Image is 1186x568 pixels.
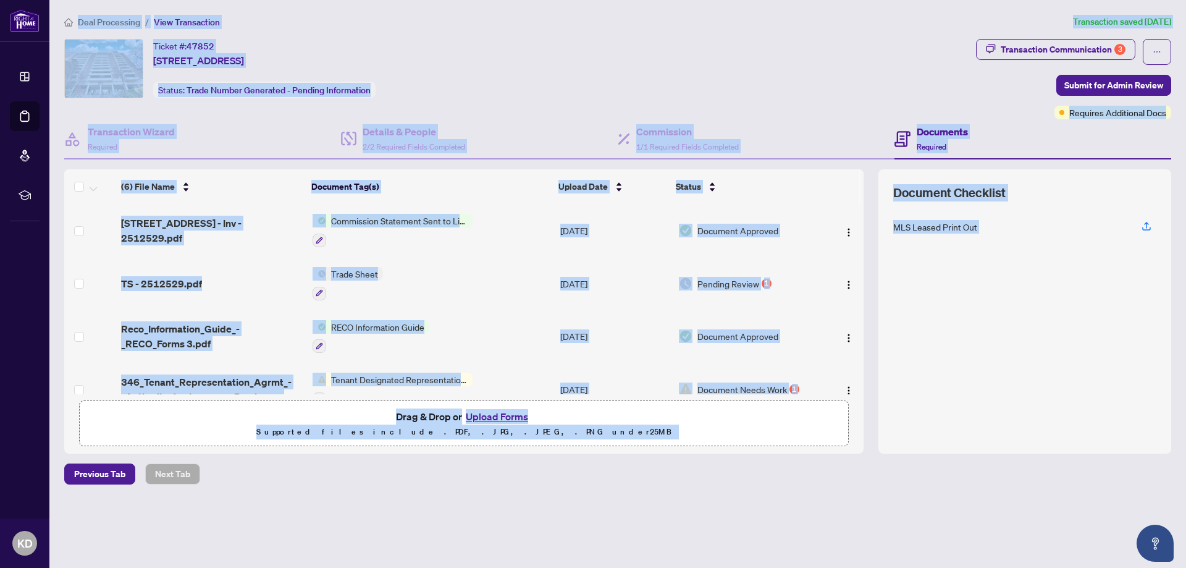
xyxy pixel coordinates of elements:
[893,220,977,234] div: MLS Leased Print Out
[145,15,149,29] li: /
[121,321,303,351] span: Reco_Information_Guide_-_RECO_Forms 3.pdf
[313,214,473,247] button: Status IconCommission Statement Sent to Listing Brokerage
[64,18,73,27] span: home
[839,274,859,294] button: Logo
[187,41,214,52] span: 47852
[1001,40,1125,59] div: Transaction Communication
[697,329,778,343] span: Document Approved
[679,383,692,396] img: Document Status
[363,124,465,139] h4: Details & People
[1073,15,1171,29] article: Transaction saved [DATE]
[313,267,326,281] img: Status Icon
[839,221,859,240] button: Logo
[78,17,140,28] span: Deal Processing
[697,383,787,396] span: Document Needs Work
[555,310,673,363] td: [DATE]
[976,39,1135,60] button: Transaction Communication3
[555,204,673,257] td: [DATE]
[121,375,303,404] span: 346_Tenant_Representation_Agrmt_-_Authority_for_Lease_or_Purchase_-_PropTx-[PERSON_NAME].pdf
[697,277,759,290] span: Pending Review
[87,425,841,439] p: Supported files include .PDF, .JPG, .JPEG, .PNG under 25 MB
[844,386,854,396] img: Logo
[671,169,818,204] th: Status
[121,276,202,291] span: TS - 2512529.pdf
[893,184,1006,201] span: Document Checklist
[326,373,473,386] span: Tenant Designated Representation Agreement
[88,142,117,151] span: Required
[74,464,125,484] span: Previous Tab
[306,169,553,204] th: Document Tag(s)
[10,9,40,32] img: logo
[555,363,673,416] td: [DATE]
[88,124,175,139] h4: Transaction Wizard
[679,329,692,343] img: Document Status
[1153,48,1161,56] span: ellipsis
[697,224,778,237] span: Document Approved
[363,142,465,151] span: 2/2 Required Fields Completed
[326,320,429,334] span: RECO Information Guide
[1056,75,1171,96] button: Submit for Admin Review
[187,85,371,96] span: Trade Number Generated - Pending Information
[1069,106,1166,119] span: Requires Additional Docs
[553,169,671,204] th: Upload Date
[326,267,383,281] span: Trade Sheet
[65,40,143,98] img: IMG-W12190818_1.jpg
[762,279,772,289] div: 1
[80,401,848,447] span: Drag & Drop orUpload FormsSupported files include .PDF, .JPG, .JPEG, .PNG under25MB
[313,373,473,406] button: Status IconTenant Designated Representation Agreement
[844,333,854,343] img: Logo
[326,214,473,227] span: Commission Statement Sent to Listing Brokerage
[844,280,854,290] img: Logo
[313,267,383,300] button: Status IconTrade Sheet
[313,214,326,227] img: Status Icon
[17,535,33,552] span: KD
[636,142,739,151] span: 1/1 Required Fields Completed
[679,277,692,290] img: Document Status
[313,320,429,354] button: Status IconRECO Information Guide
[1064,75,1163,95] span: Submit for Admin Review
[116,169,306,204] th: (6) File Name
[396,409,532,425] span: Drag & Drop or
[153,82,376,98] div: Status:
[679,224,692,237] img: Document Status
[462,409,532,425] button: Upload Forms
[313,320,326,334] img: Status Icon
[121,216,303,245] span: [STREET_ADDRESS] - Inv - 2512529.pdf
[839,379,859,399] button: Logo
[1114,44,1125,55] div: 3
[555,257,673,310] td: [DATE]
[121,180,175,193] span: (6) File Name
[676,180,701,193] span: Status
[558,180,608,193] span: Upload Date
[153,39,214,53] div: Ticket #:
[313,373,326,386] img: Status Icon
[636,124,739,139] h4: Commission
[789,384,799,394] div: 1
[153,53,244,68] span: [STREET_ADDRESS]
[917,142,946,151] span: Required
[145,464,200,485] button: Next Tab
[844,227,854,237] img: Logo
[1137,525,1174,562] button: Open asap
[154,17,220,28] span: View Transaction
[839,326,859,346] button: Logo
[64,464,135,485] button: Previous Tab
[917,124,968,139] h4: Documents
